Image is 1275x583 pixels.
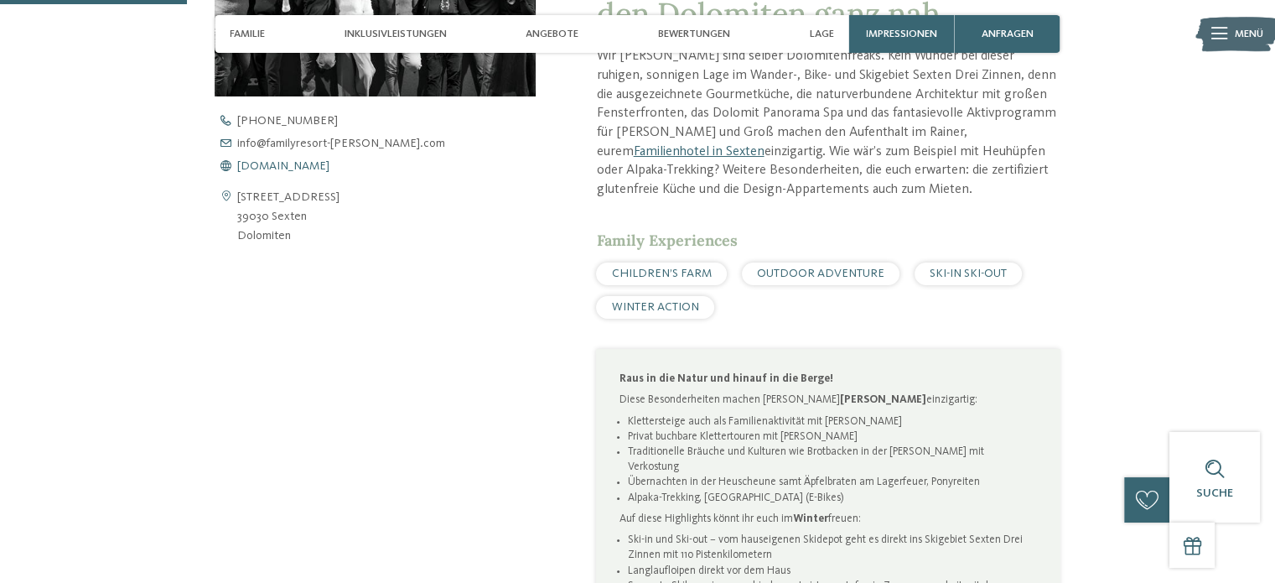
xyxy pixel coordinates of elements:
span: Bewertungen [658,28,730,40]
a: Familienhotel in Sexten [633,145,764,159]
li: Alpaka-Trekking, [GEOGRAPHIC_DATA] (E-Bikes) [628,491,1038,506]
li: Langlaufloipen direkt vor dem Haus [628,564,1038,579]
span: Inklusivleistungen [345,28,447,40]
span: Impressionen [866,28,937,40]
span: [PHONE_NUMBER] [237,115,338,127]
li: Privat buchbare Klettertouren mit [PERSON_NAME] [628,429,1038,445]
p: Diese Besonderheiten machen [PERSON_NAME] einzigartig: [619,393,1038,408]
strong: [PERSON_NAME] [840,394,926,405]
span: anfragen [982,28,1034,40]
strong: Raus in die Natur und hinauf in die Berge! [619,373,833,384]
span: Angebote [526,28,578,40]
a: [DOMAIN_NAME] [215,160,562,172]
li: Traditionelle Bräuche und Kulturen wie Brotbacken in der [PERSON_NAME] mit Verkostung [628,445,1038,475]
address: [STREET_ADDRESS] 39030 Sexten Dolomiten [237,188,339,246]
p: Wir [PERSON_NAME] sind selber Dolomitenfreaks. Kein Wunder bei dieser ruhigen, sonnigen Lage im W... [596,47,1060,200]
span: [DOMAIN_NAME] [237,160,329,172]
span: Familie [230,28,265,40]
li: Ski-in und Ski-out – vom hauseigenen Skidepot geht es direkt ins Skigebiet Sexten Drei Zinnen mit... [628,533,1038,563]
a: info@familyresort-[PERSON_NAME].com [215,138,562,149]
li: Klettersteige auch als Familienaktivität mit [PERSON_NAME] [628,414,1038,429]
span: OUTDOOR ADVENTURE [757,268,884,279]
span: info@ familyresort-[PERSON_NAME]. com [237,138,445,149]
span: Family Experiences [596,231,737,250]
span: SKI-IN SKI-OUT [930,268,1007,279]
span: WINTER ACTION [612,301,699,313]
p: Auf diese Highlights könnt ihr euch im freuen: [619,512,1038,527]
li: Übernachten in der Heuscheune samt Äpfelbraten am Lagerfeuer, Ponyreiten [628,475,1038,490]
span: Lage [810,28,834,40]
strong: Winter [793,513,828,524]
a: [PHONE_NUMBER] [215,115,562,127]
span: Suche [1196,487,1233,499]
span: CHILDREN’S FARM [612,268,712,279]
